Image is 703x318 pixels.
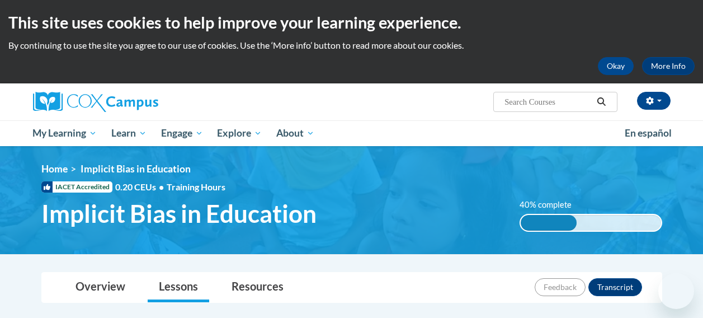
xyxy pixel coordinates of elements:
a: More Info [642,57,695,75]
span: My Learning [32,127,97,140]
p: By continuing to use the site you agree to our use of cookies. Use the ‘More info’ button to read... [8,39,695,52]
span: Implicit Bias in Education [41,199,317,228]
a: Overview [64,273,136,302]
a: Resources [220,273,295,302]
a: Explore [210,120,269,146]
span: About [276,127,314,140]
span: En español [625,127,672,139]
h2: This site uses cookies to help improve your learning experience. [8,11,695,34]
button: Account Settings [637,92,671,110]
span: Learn [111,127,147,140]
button: Search [593,95,610,109]
button: Feedback [535,278,586,296]
div: 40% complete [521,215,577,231]
button: Transcript [588,278,642,296]
span: IACET Accredited [41,181,112,193]
div: Main menu [25,120,679,146]
span: • [159,181,164,192]
span: 0.20 CEUs [115,181,167,193]
span: Engage [161,127,203,140]
input: Search Courses [503,95,593,109]
a: About [269,120,322,146]
a: Home [41,163,68,175]
iframe: Button to launch messaging window [658,273,694,309]
a: Lessons [148,273,209,302]
span: Training Hours [167,181,225,192]
span: Explore [217,127,262,140]
a: Engage [154,120,210,146]
a: My Learning [26,120,105,146]
img: Cox Campus [33,92,158,112]
label: 40% complete [520,199,584,211]
span: Implicit Bias in Education [81,163,191,175]
a: En español [617,121,679,145]
button: Okay [598,57,634,75]
a: Learn [104,120,154,146]
a: Cox Campus [33,92,234,112]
